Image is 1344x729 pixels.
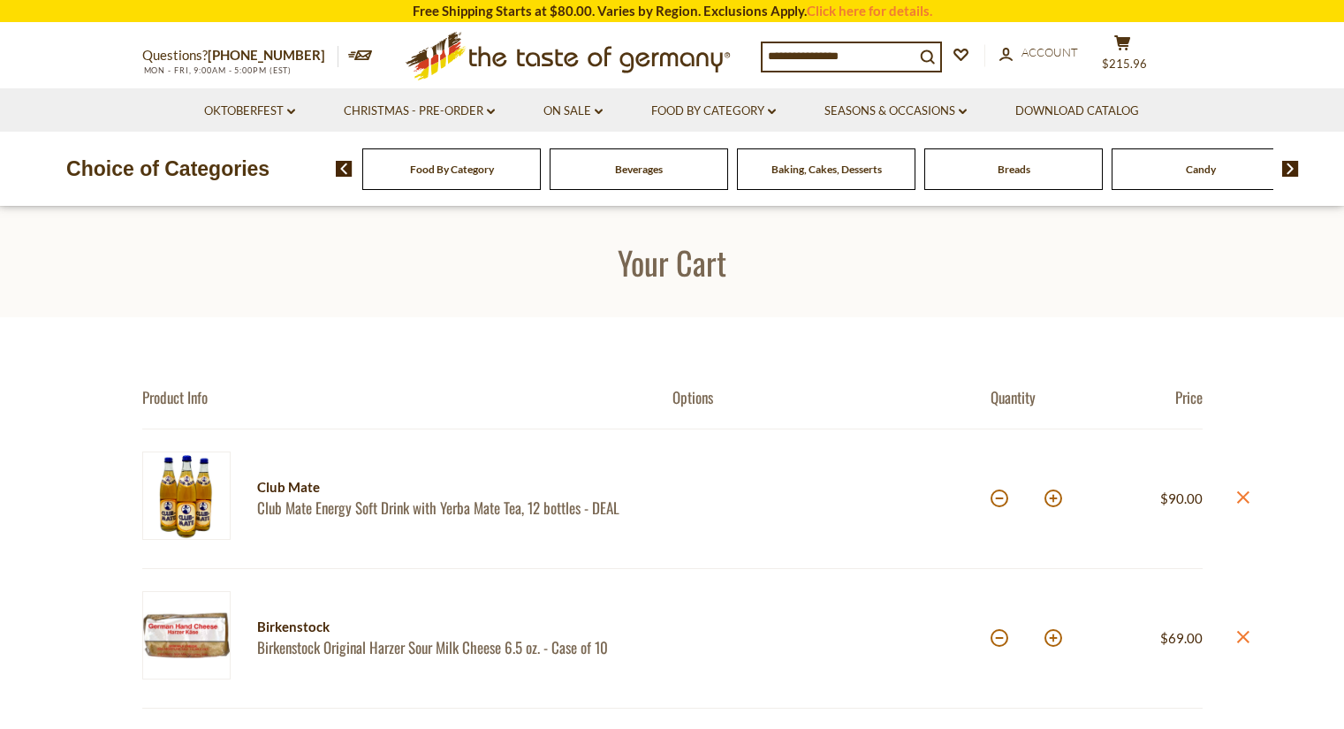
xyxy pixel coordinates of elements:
div: Price [1097,388,1203,406]
a: Oktoberfest [204,102,295,121]
div: Product Info [142,388,672,406]
a: Food By Category [410,163,494,176]
img: Birkenstock Original Harzer Sour Milk Cheese [142,591,231,680]
a: Beverages [615,163,663,176]
img: Club Mate Energy Soft Drink with Yerba Mate Tea, 12 bottles - DEAL [142,452,231,540]
a: Seasons & Occasions [824,102,967,121]
button: $215.96 [1097,34,1150,79]
div: Club Mate [257,476,642,498]
span: Account [1021,45,1078,59]
div: Quantity [991,388,1097,406]
span: $69.00 [1160,630,1203,646]
a: Click here for details. [807,3,932,19]
span: MON - FRI, 9:00AM - 5:00PM (EST) [142,65,292,75]
a: Birkenstock Original Harzer Sour Milk Cheese 6.5 oz. - Case of 10 [257,638,642,657]
div: Birkenstock [257,616,642,638]
a: Club Mate Energy Soft Drink with Yerba Mate Tea, 12 bottles - DEAL [257,498,642,517]
a: Account [999,43,1078,63]
div: Options [672,388,991,406]
a: Baking, Cakes, Desserts [771,163,882,176]
span: $90.00 [1160,490,1203,506]
a: [PHONE_NUMBER] [208,47,325,63]
img: previous arrow [336,161,353,177]
span: $215.96 [1102,57,1147,71]
a: Breads [998,163,1030,176]
img: next arrow [1282,161,1299,177]
a: Download Catalog [1015,102,1139,121]
a: Candy [1186,163,1216,176]
a: Christmas - PRE-ORDER [344,102,495,121]
a: On Sale [543,102,603,121]
a: Food By Category [651,102,776,121]
h1: Your Cart [55,242,1289,282]
p: Questions? [142,44,338,67]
